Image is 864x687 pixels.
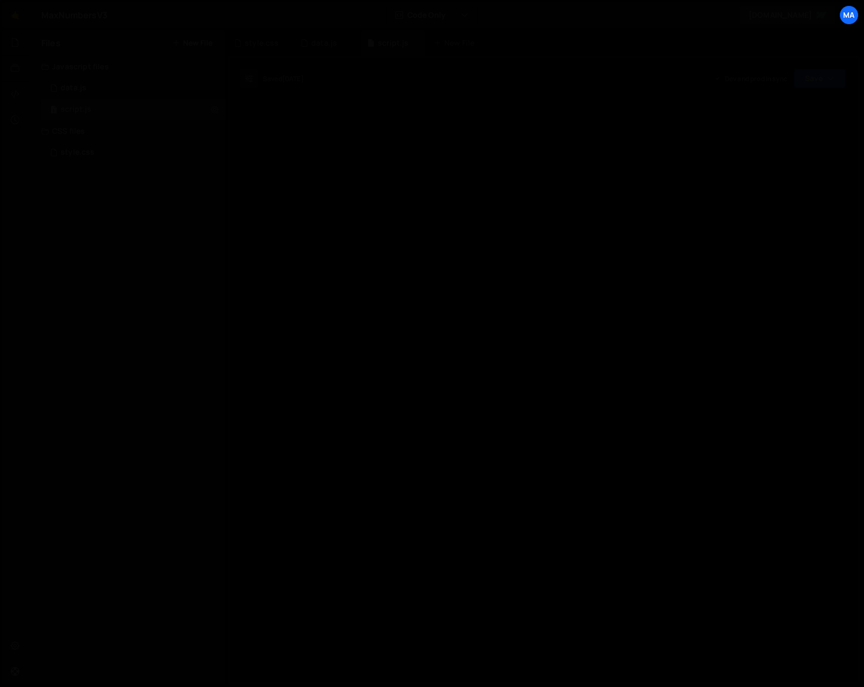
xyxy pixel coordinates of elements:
[61,105,91,114] div: script.js
[28,120,225,142] div: CSS files
[61,148,94,157] div: style.css
[41,99,225,120] div: 3309/5657.js
[739,5,836,25] a: [DOMAIN_NAME]
[172,39,213,47] button: New File
[263,74,304,83] div: Saved
[282,74,304,83] div: [DATE]
[41,142,225,163] div: 3309/6309.css
[794,69,846,88] button: Save
[28,56,225,77] div: Javascript files
[434,38,479,48] div: New File
[839,5,859,25] a: ma
[387,5,477,25] button: Code Only
[714,74,787,83] div: Dev and prod in sync
[41,37,61,49] h2: Files
[311,38,337,48] div: data.js
[50,106,57,115] span: 1
[2,2,28,28] a: 🤙
[41,77,225,99] div: 3309/5656.js
[61,83,86,93] div: data.js
[41,9,107,21] div: MaxNumbersV3
[245,38,279,48] div: style.css
[378,38,408,48] div: script.js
